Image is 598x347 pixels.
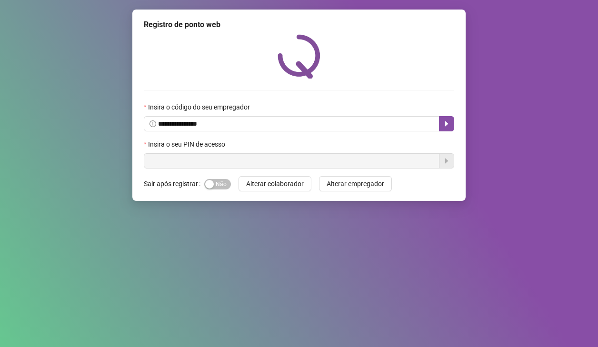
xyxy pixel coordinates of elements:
[319,176,392,191] button: Alterar empregador
[443,120,450,128] span: caret-right
[239,176,311,191] button: Alterar colaborador
[246,178,304,189] span: Alterar colaborador
[278,34,320,79] img: QRPoint
[144,139,231,149] label: Insira o seu PIN de acesso
[327,178,384,189] span: Alterar empregador
[144,176,204,191] label: Sair após registrar
[144,102,256,112] label: Insira o código do seu empregador
[149,120,156,127] span: info-circle
[144,19,454,30] div: Registro de ponto web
